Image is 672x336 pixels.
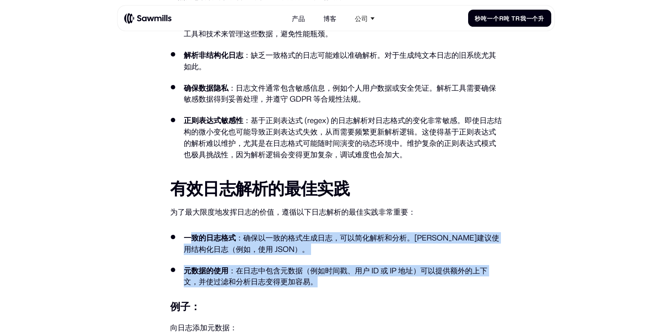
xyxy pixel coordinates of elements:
font: 秒 [475,21,481,29]
font: ：在日志中包含元数据（例如时间戳、用户 ID 或 IP 地址）可以提供额外的上下文，并使过滤和分析日志变得更加容易。 [184,265,487,287]
font: ：缺乏一致格式的日志可能难以准确解析。对于生成纯文本日志的旧系统尤其如此。 [184,50,496,72]
font: ：随着系统规模的扩大，生成的日志量可能会变得非常庞大。需要高效的日志解析工具和技术来管理这些数据，避免性能瓶颈。 [184,17,496,39]
font: T [511,21,515,29]
a: 博客 [318,9,341,27]
font: 吨 [481,14,487,22]
font: r [515,14,520,22]
font: 博客 [323,14,336,23]
font: r [499,21,504,29]
font: 向日志添加元数据： [170,322,237,333]
a: 产品 [287,9,310,27]
font: r [515,21,520,29]
font: 有效日志解析的最佳实践 [170,180,350,198]
font: 一个 [487,14,499,22]
font: 升 [538,21,544,29]
font: 解析非结构化日志 [184,50,243,60]
font: 一个 [526,21,539,29]
font: 升 [538,14,544,22]
font: 我 [520,14,526,22]
font: 吨 [504,14,510,22]
font: 例子： [170,301,200,312]
font: 秒 [475,14,481,22]
font: 一个 [487,21,499,29]
font: ：基于正则表达式 (regex) 的日志解析对日志格式的变化非常敏感。即使日志结构的微小变化也可能导致正则表达式失效，从而需要频繁更新解析逻辑。这使得基于正则表达式的解析难以维护，尤其是在日志格... [184,115,502,160]
font: 公司 [355,14,368,23]
font: 吨 [481,21,487,29]
font: ：确保以一致的格式生成日志，可以简化解析和分析。[PERSON_NAME]建议使用结构化日志（例如，使用 JSON）。 [184,232,499,255]
font: r [499,14,504,22]
font: T [511,14,515,22]
font: 为了最大限度地发挥日志的价值，遵循以下日志解析的最佳实践非常重要： [170,206,416,217]
font: ：日志文件通常包含敏感信息，例如个人用户数据或安全凭证。解析工具需要确保敏感数据得到妥善处理，并遵守 GDPR 等合规性法规。 [184,82,496,105]
font: 元数据的使用 [184,265,228,276]
div: 公司 [350,9,380,27]
font: 确保数据隐私 [184,82,228,93]
font: 我 [520,21,526,29]
a: 秒吨一个r吨Tr我一个升 [468,10,551,27]
font: 一个 [526,14,539,22]
font: 一致的日志格式 [184,232,236,243]
font: 吨 [504,21,510,29]
font: 正则表达式敏感性 [184,115,243,126]
font: 产品 [292,14,305,23]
